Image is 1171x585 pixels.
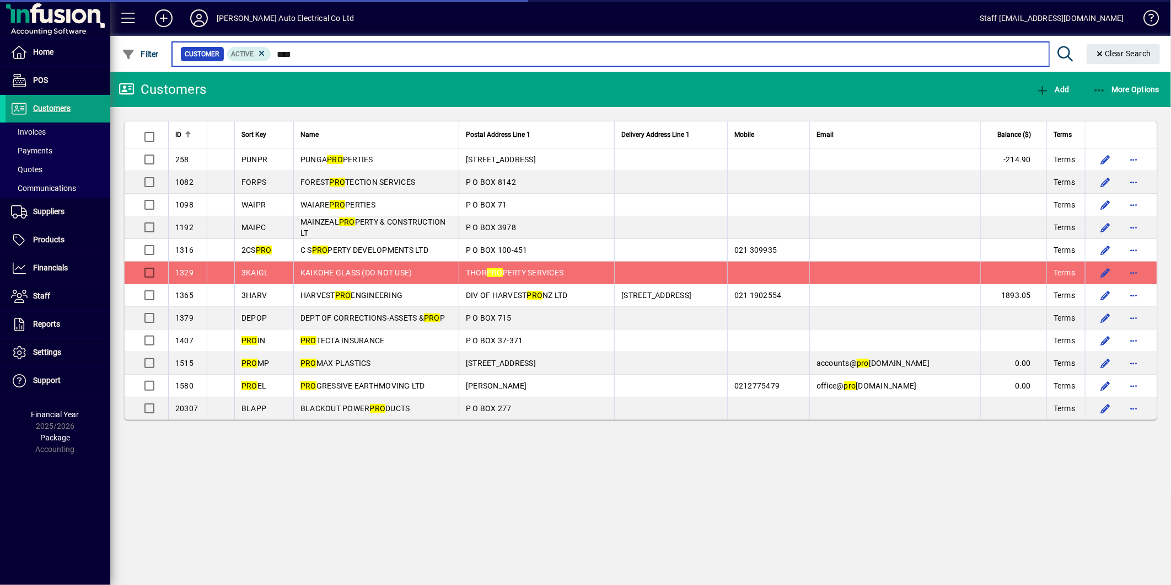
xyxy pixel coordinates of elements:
[370,404,386,413] em: PRO
[466,268,563,277] span: THOR PERTY SERVICES
[466,336,523,345] span: P O BOX 37-371
[33,47,53,56] span: Home
[466,155,536,164] span: [STREET_ADDRESS]
[621,291,691,300] span: [STREET_ADDRESS]
[335,291,351,300] em: PRO
[1054,358,1075,369] span: Terms
[175,223,194,232] span: 1192
[300,359,371,368] span: MAX PLASTICS
[980,148,1046,171] td: -214.90
[11,165,42,174] span: Quotes
[466,223,516,232] span: P O BOX 3978
[33,320,60,328] span: Reports
[6,141,110,160] a: Payments
[734,381,780,390] span: 0212775479
[6,123,110,141] a: Invoices
[300,217,446,237] span: MAINZEAL PERTY & CONSTRUCTION LT
[1097,173,1114,191] button: Edit
[256,246,272,254] em: PRO
[33,263,68,272] span: Financials
[146,8,181,28] button: Add
[175,246,194,254] span: 1316
[33,207,65,216] span: Suppliers
[6,339,110,366] a: Settings
[241,246,272,254] span: 2CS
[241,336,257,345] em: PRO
[1125,354,1143,372] button: More options
[1054,244,1075,256] span: Terms
[119,44,162,64] button: Filter
[33,376,61,385] span: Support
[1097,309,1114,327] button: Edit
[33,76,48,84] span: POS
[1097,196,1114,214] button: Edit
[1125,241,1143,259] button: More options
[185,49,219,60] span: Customer
[300,268,412,277] span: KAIKOHE GLASS (DO NOT USE)
[241,336,265,345] span: IN
[300,200,375,209] span: WAIARE PERTIES
[6,311,110,338] a: Reports
[466,129,530,141] span: Postal Address Line 1
[6,179,110,198] a: Communications
[300,313,445,322] span: DEPT OF CORRECTIONS-ASSETS & P
[1097,354,1114,372] button: Edit
[1095,49,1152,58] span: Clear Search
[997,129,1031,141] span: Balance ($)
[300,178,415,187] span: FOREST TECTION SERVICES
[175,200,194,209] span: 1098
[217,9,354,27] div: [PERSON_NAME] Auto Electrical Co Ltd
[241,129,266,141] span: Sort Key
[31,410,79,419] span: Financial Year
[300,336,385,345] span: TECTA INSURANCE
[175,381,194,390] span: 1580
[621,129,690,141] span: Delivery Address Line 1
[1135,2,1157,38] a: Knowledge Base
[980,352,1046,375] td: 0.00
[175,155,189,164] span: 258
[6,67,110,94] a: POS
[1033,79,1072,99] button: Add
[300,336,316,345] em: PRO
[1097,400,1114,417] button: Edit
[300,129,319,141] span: Name
[1054,154,1075,165] span: Terms
[1054,335,1075,346] span: Terms
[817,129,834,141] span: Email
[6,198,110,226] a: Suppliers
[6,39,110,66] a: Home
[1090,79,1163,99] button: More Options
[980,284,1046,307] td: 1893.05
[300,291,402,300] span: HARVEST ENGINEERING
[33,104,71,113] span: Customers
[1097,264,1114,281] button: Edit
[241,313,267,322] span: DEPOP
[1125,219,1143,236] button: More options
[817,129,974,141] div: Email
[175,268,194,277] span: 1329
[817,359,930,368] span: accounts@ [DOMAIN_NAME]
[241,291,267,300] span: 3HARV
[300,155,373,164] span: PUNGA PERTIES
[1097,219,1114,236] button: Edit
[1087,44,1161,64] button: Clear
[1125,400,1143,417] button: More options
[330,200,346,209] em: PRO
[175,129,200,141] div: ID
[466,404,512,413] span: P O BOX 277
[1054,222,1075,233] span: Terms
[327,155,343,164] em: PRO
[175,404,198,413] span: 20307
[300,246,428,254] span: C S PERTY DEVELOPMENTS LTD
[300,404,410,413] span: BLACKOUT POWER DUCTS
[175,291,194,300] span: 1365
[11,127,46,136] span: Invoices
[466,381,527,390] span: [PERSON_NAME]
[1036,85,1069,94] span: Add
[1125,196,1143,214] button: More options
[241,359,269,368] span: MP
[227,47,271,61] mat-chip: Activation Status: Active
[241,381,266,390] span: EL
[1054,403,1075,414] span: Terms
[857,359,869,368] em: pro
